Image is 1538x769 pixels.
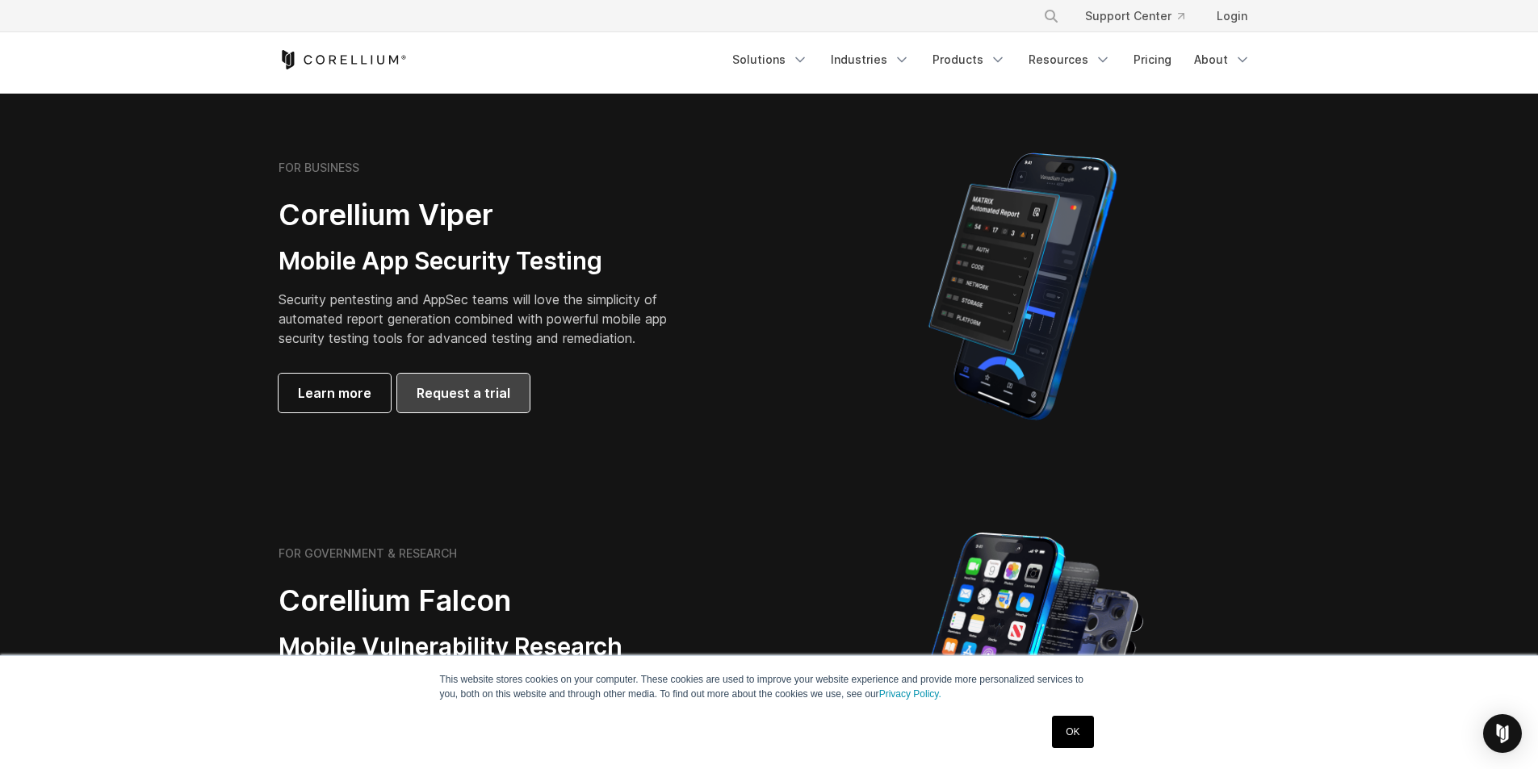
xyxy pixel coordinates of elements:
a: About [1184,45,1260,74]
h2: Corellium Falcon [279,583,731,619]
a: Industries [821,45,920,74]
a: Privacy Policy. [879,688,941,700]
span: Request a trial [417,383,510,403]
a: Resources [1019,45,1121,74]
a: Login [1204,2,1260,31]
h2: Corellium Viper [279,197,692,233]
button: Search [1037,2,1066,31]
a: Request a trial [397,374,530,412]
h3: Mobile App Security Testing [279,246,692,277]
a: Learn more [279,374,391,412]
h3: Mobile Vulnerability Research [279,632,731,662]
a: OK [1052,716,1093,748]
a: Pricing [1124,45,1181,74]
span: Learn more [298,383,371,403]
a: Solutions [723,45,818,74]
a: Support Center [1072,2,1197,31]
div: Navigation Menu [723,45,1260,74]
div: Navigation Menu [1024,2,1260,31]
div: Open Intercom Messenger [1483,714,1522,753]
a: Corellium Home [279,50,407,69]
h6: FOR GOVERNMENT & RESEARCH [279,546,457,561]
p: Security pentesting and AppSec teams will love the simplicity of automated report generation comb... [279,290,692,348]
img: Corellium MATRIX automated report on iPhone showing app vulnerability test results across securit... [901,145,1144,428]
a: Products [923,45,1016,74]
h6: FOR BUSINESS [279,161,359,175]
p: This website stores cookies on your computer. These cookies are used to improve your website expe... [440,672,1099,701]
